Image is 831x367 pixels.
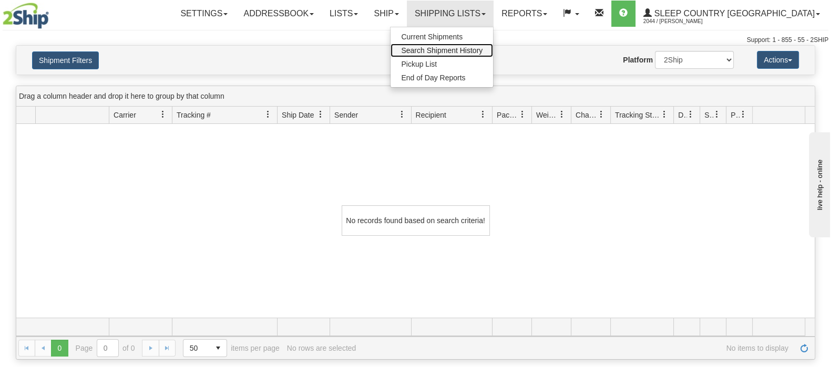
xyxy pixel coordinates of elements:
[731,110,740,120] span: Pickup Status
[576,110,598,120] span: Charge
[391,71,493,85] a: End of Day Reports
[32,51,99,69] button: Shipment Filters
[210,340,227,356] span: select
[16,86,815,107] div: grid grouping header
[190,343,203,353] span: 50
[363,344,788,352] span: No items to display
[235,1,322,27] a: Addressbook
[287,344,356,352] div: No rows are selected
[312,106,330,123] a: Ship Date filter column settings
[334,110,358,120] span: Sender
[655,106,673,123] a: Tracking Status filter column settings
[183,339,227,357] span: Page sizes drop down
[734,106,752,123] a: Pickup Status filter column settings
[678,110,687,120] span: Delivery Status
[51,340,68,356] span: Page 0
[393,106,411,123] a: Sender filter column settings
[401,74,465,82] span: End of Day Reports
[615,110,661,120] span: Tracking Status
[3,3,49,29] img: logo2044.jpg
[172,1,235,27] a: Settings
[8,9,97,17] div: live help - online
[342,205,490,236] div: No records found based on search criteria!
[401,33,463,41] span: Current Shipments
[514,106,531,123] a: Packages filter column settings
[3,36,828,45] div: Support: 1 - 855 - 55 - 2SHIP
[708,106,726,123] a: Shipment Issues filter column settings
[322,1,366,27] a: Lists
[401,60,437,68] span: Pickup List
[536,110,558,120] span: Weight
[154,106,172,123] a: Carrier filter column settings
[807,130,830,237] iframe: chat widget
[407,1,494,27] a: Shipping lists
[497,110,519,120] span: Packages
[76,339,135,357] span: Page of 0
[494,1,555,27] a: Reports
[592,106,610,123] a: Charge filter column settings
[259,106,277,123] a: Tracking # filter column settings
[757,51,799,69] button: Actions
[114,110,136,120] span: Carrier
[391,30,493,44] a: Current Shipments
[635,1,828,27] a: Sleep Country [GEOGRAPHIC_DATA] 2044 / [PERSON_NAME]
[391,44,493,57] a: Search Shipment History
[282,110,314,120] span: Ship Date
[652,9,815,18] span: Sleep Country [GEOGRAPHIC_DATA]
[682,106,700,123] a: Delivery Status filter column settings
[183,339,280,357] span: items per page
[416,110,446,120] span: Recipient
[553,106,571,123] a: Weight filter column settings
[177,110,211,120] span: Tracking #
[623,55,653,65] label: Platform
[796,340,813,356] a: Refresh
[474,106,492,123] a: Recipient filter column settings
[401,46,483,55] span: Search Shipment History
[643,16,722,27] span: 2044 / [PERSON_NAME]
[704,110,713,120] span: Shipment Issues
[366,1,406,27] a: Ship
[391,57,493,71] a: Pickup List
